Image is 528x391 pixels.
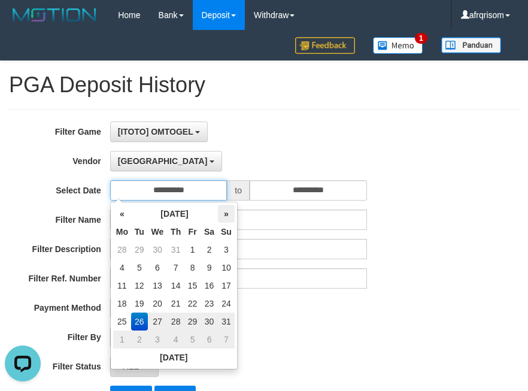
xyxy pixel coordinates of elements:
td: 17 [218,277,235,295]
td: 10 [218,259,235,277]
td: 28 [113,241,131,259]
td: 23 [201,295,218,313]
td: 11 [113,277,131,295]
td: 21 [167,295,184,313]
img: Feedback.jpg [295,37,355,54]
span: [GEOGRAPHIC_DATA] [118,156,208,166]
th: [DATE] [113,348,235,366]
th: Fr [184,223,201,241]
td: 7 [218,331,235,348]
img: Button%20Memo.svg [373,37,423,54]
td: 26 [131,313,148,331]
span: 1 [415,33,427,44]
td: 25 [113,313,131,331]
td: 18 [113,295,131,313]
th: « [113,205,131,223]
td: 4 [167,331,184,348]
a: 1 [364,30,432,60]
th: Tu [131,223,148,241]
td: 29 [184,313,201,331]
span: [ITOTO] OMTOGEL [118,127,193,137]
th: We [148,223,168,241]
td: 16 [201,277,218,295]
td: 24 [218,295,235,313]
td: 30 [201,313,218,331]
td: 30 [148,241,168,259]
td: 20 [148,295,168,313]
td: 1 [113,331,131,348]
th: [DATE] [131,205,218,223]
td: 22 [184,295,201,313]
td: 2 [131,331,148,348]
button: [ITOTO] OMTOGEL [110,122,208,142]
td: 6 [201,331,218,348]
td: 31 [218,313,235,331]
td: 6 [148,259,168,277]
button: [GEOGRAPHIC_DATA] [110,151,222,171]
td: 28 [167,313,184,331]
td: 13 [148,277,168,295]
td: 1 [184,241,201,259]
button: Open LiveChat chat widget [5,5,41,41]
td: 2 [201,241,218,259]
td: 5 [184,331,201,348]
td: 14 [167,277,184,295]
img: MOTION_logo.png [9,6,100,24]
td: 15 [184,277,201,295]
span: to [227,180,250,201]
h1: PGA Deposit History [9,73,519,97]
th: Th [167,223,184,241]
td: 19 [131,295,148,313]
td: 4 [113,259,131,277]
td: 3 [148,331,168,348]
img: panduan.png [441,37,501,53]
th: » [218,205,235,223]
td: 3 [218,241,235,259]
td: 29 [131,241,148,259]
th: Sa [201,223,218,241]
td: 31 [167,241,184,259]
td: 12 [131,277,148,295]
td: 8 [184,259,201,277]
td: 9 [201,259,218,277]
th: Su [218,223,235,241]
td: 7 [167,259,184,277]
span: - ALL - [118,362,144,371]
td: 5 [131,259,148,277]
th: Mo [113,223,131,241]
td: 27 [148,313,168,331]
